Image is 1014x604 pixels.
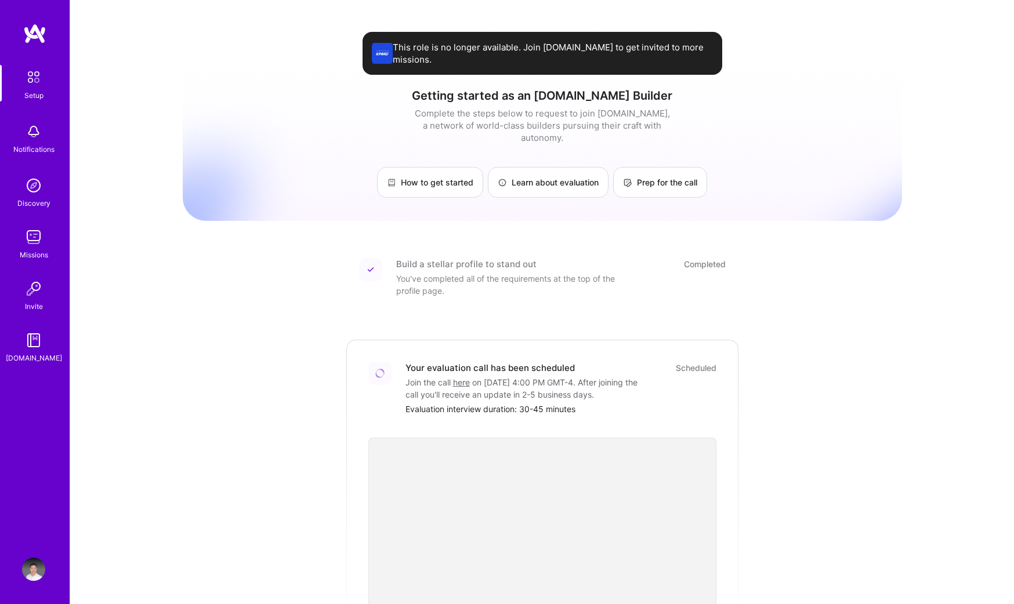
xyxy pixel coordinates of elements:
[453,377,470,387] a: here
[25,300,43,312] div: Invite
[684,258,726,270] div: Completed
[22,329,45,352] img: guide book
[19,558,48,581] a: User Avatar
[377,167,483,198] a: How to get started
[21,65,46,89] img: setup
[405,362,575,374] div: Your evaluation call has been scheduled
[623,178,632,187] img: Prep for the call
[676,362,716,374] div: Scheduled
[24,89,44,101] div: Setup
[22,120,45,143] img: bell
[405,403,716,415] div: Evaluation interview duration: 30-45 minutes
[22,558,45,581] img: User Avatar
[498,178,507,187] img: Learn about evaluation
[396,258,537,270] div: Build a stellar profile to stand out
[183,89,902,103] h1: Getting started as an [DOMAIN_NAME] Builder
[22,174,45,197] img: discovery
[20,249,48,261] div: Missions
[22,277,45,300] img: Invite
[367,266,374,273] img: Completed
[412,107,673,144] div: Complete the steps below to request to join [DOMAIN_NAME], a network of world-class builders purs...
[405,376,638,401] div: Join the call on [DATE] 4:00 PM GMT-4 . After joining the call you'll receive an update in 2-5 bu...
[372,43,393,64] img: Company Logo
[396,272,628,297] div: You've completed all of the requirements at the top of the profile page.
[6,352,62,364] div: [DOMAIN_NAME]
[13,143,55,155] div: Notifications
[393,41,713,66] span: This role is no longer available. Join [DOMAIN_NAME] to get invited to more missions.
[488,167,609,198] a: Learn about evaluation
[387,178,396,187] img: How to get started
[22,225,45,249] img: teamwork
[17,197,50,209] div: Discovery
[23,23,46,44] img: logo
[375,368,385,379] img: Loading
[613,167,707,198] a: Prep for the call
